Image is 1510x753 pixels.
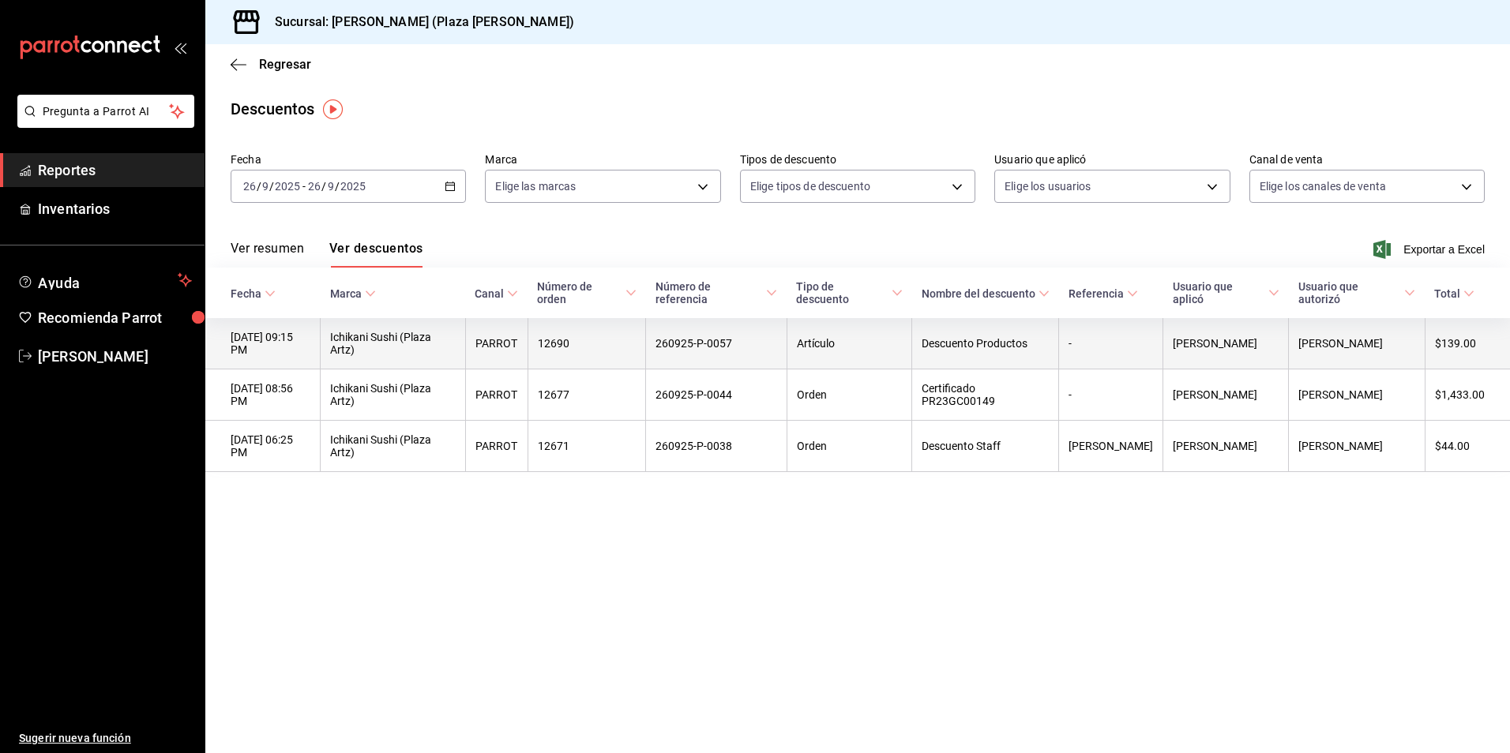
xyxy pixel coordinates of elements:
th: [DATE] 08:56 PM [205,369,321,421]
th: PARROT [465,369,528,421]
th: - [1059,318,1163,369]
button: Ver resumen [231,241,304,268]
span: Número de orden [537,280,637,305]
th: Descuento Productos [912,318,1059,369]
th: [DATE] 06:25 PM [205,421,321,472]
label: Canal de venta [1249,154,1485,165]
span: Usuario que aplicó [1173,280,1279,305]
th: PARROT [465,421,528,472]
span: Reportes [38,159,192,181]
span: Canal [475,287,518,300]
span: / [269,180,274,193]
span: Fecha [231,287,276,300]
th: [PERSON_NAME] [1059,421,1163,472]
th: [PERSON_NAME] [1163,421,1289,472]
span: Elige las marcas [495,178,576,194]
th: $139.00 [1425,318,1510,369]
th: PARROT [465,318,528,369]
label: Marca [485,154,720,165]
span: Elige los canales de venta [1260,178,1386,194]
span: Total [1434,287,1474,300]
button: open_drawer_menu [174,41,186,54]
span: [PERSON_NAME] [38,346,192,367]
span: - [302,180,306,193]
th: Orden [787,421,911,472]
input: -- [307,180,321,193]
span: Elige los usuarios [1005,178,1091,194]
span: Usuario que autorizó [1298,280,1415,305]
th: Ichikani Sushi (Plaza Artz) [321,369,465,421]
span: / [321,180,326,193]
img: Tooltip marker [323,99,343,119]
span: Referencia [1069,287,1138,300]
th: 12677 [528,369,646,421]
label: Tipos de descuento [740,154,975,165]
th: Certificado PR23GC00149 [912,369,1059,421]
th: Artículo [787,318,911,369]
th: 12671 [528,421,646,472]
input: -- [327,180,335,193]
span: Elige tipos de descuento [750,178,870,194]
th: 260925-P-0057 [646,318,787,369]
span: Pregunta a Parrot AI [43,103,170,120]
th: [PERSON_NAME] [1289,369,1425,421]
button: Ver descuentos [329,241,423,268]
button: Pregunta a Parrot AI [17,95,194,128]
th: [DATE] 09:15 PM [205,318,321,369]
a: Pregunta a Parrot AI [11,114,194,131]
button: Exportar a Excel [1377,240,1485,259]
div: Descuentos [231,97,314,121]
th: [PERSON_NAME] [1289,421,1425,472]
th: 260925-P-0044 [646,369,787,421]
span: / [335,180,340,193]
span: / [257,180,261,193]
span: Inventarios [38,198,192,219]
span: Número de referencia [655,280,777,305]
span: Ayuda [38,271,171,290]
span: Tipo de descuento [796,280,902,305]
th: $44.00 [1425,421,1510,472]
h3: Sucursal: [PERSON_NAME] (Plaza [PERSON_NAME]) [262,13,574,32]
label: Fecha [231,154,466,165]
span: Nombre del descuento [922,287,1050,300]
th: Orden [787,369,911,421]
input: -- [242,180,257,193]
button: Regresar [231,57,311,72]
th: Descuento Staff [912,421,1059,472]
th: [PERSON_NAME] [1289,318,1425,369]
input: ---- [274,180,301,193]
span: Regresar [259,57,311,72]
input: ---- [340,180,366,193]
span: Recomienda Parrot [38,307,192,328]
span: Marca [330,287,376,300]
th: $1,433.00 [1425,369,1510,421]
div: navigation tabs [231,241,423,268]
th: [PERSON_NAME] [1163,318,1289,369]
input: -- [261,180,269,193]
th: 12690 [528,318,646,369]
th: Ichikani Sushi (Plaza Artz) [321,421,465,472]
th: [PERSON_NAME] [1163,369,1289,421]
th: - [1059,369,1163,421]
th: 260925-P-0038 [646,421,787,472]
th: Ichikani Sushi (Plaza Artz) [321,318,465,369]
span: Sugerir nueva función [19,730,192,747]
label: Usuario que aplicó [994,154,1230,165]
